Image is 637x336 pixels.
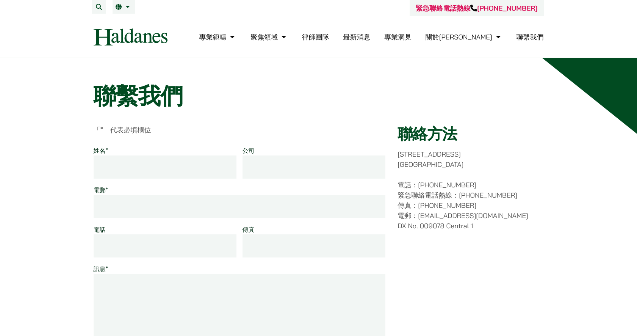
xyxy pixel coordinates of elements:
a: 最新消息 [343,33,370,41]
p: 「 」代表必填欄位 [94,125,386,135]
a: 緊急聯絡電話熱線[PHONE_NUMBER] [416,4,537,13]
a: 聚焦領域 [250,33,288,41]
label: 姓名 [94,147,108,154]
label: 傳真 [243,226,255,233]
label: 訊息 [94,265,108,273]
h2: 聯絡方法 [398,125,543,143]
label: 電郵 [94,186,108,194]
p: 電話：[PHONE_NUMBER] 緊急聯絡電話熱線：[PHONE_NUMBER] 傳真：[PHONE_NUMBER] 電郵：[EMAIL_ADDRESS][DOMAIN_NAME] DX No... [398,180,543,231]
img: Logo of Haldanes [94,28,167,46]
a: 繁 [116,4,132,10]
label: 電話 [94,226,106,233]
a: 聯繫我們 [516,33,544,41]
h1: 聯繫我們 [94,82,544,110]
label: 公司 [243,147,255,154]
a: 專業範疇 [199,33,236,41]
a: 專業洞見 [384,33,412,41]
a: 關於何敦 [426,33,502,41]
p: [STREET_ADDRESS] [GEOGRAPHIC_DATA] [398,149,543,170]
a: 律師團隊 [302,33,329,41]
